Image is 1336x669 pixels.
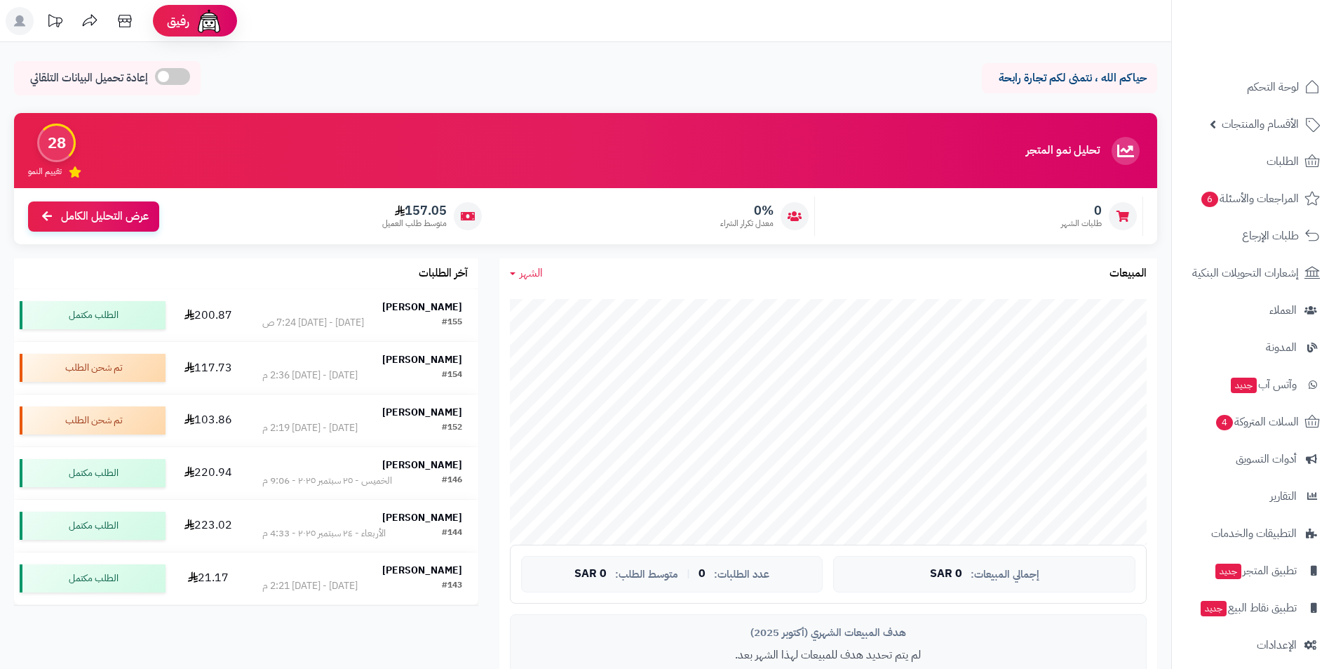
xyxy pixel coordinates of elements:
div: تم شحن الطلب [20,354,166,382]
div: الخميس - ٢٥ سبتمبر ٢٠٢٥ - 9:06 م [262,474,392,488]
span: | [687,569,690,579]
span: التقارير [1270,486,1297,506]
span: الأقسام والمنتجات [1222,114,1299,134]
span: إجمالي المبيعات: [971,569,1039,581]
span: تقييم النمو [28,166,62,178]
span: متوسط الطلب: [615,569,678,581]
div: #154 [442,369,462,383]
div: #144 [442,526,462,541]
span: 6 [1201,192,1218,207]
div: الأربعاء - ٢٤ سبتمبر ٢٠٢٥ - 4:33 م [262,526,386,541]
span: إشعارات التحويلات البنكية [1192,263,1299,283]
span: 0 SAR [930,568,962,581]
strong: [PERSON_NAME] [382,458,462,472]
span: جديد [1231,378,1257,393]
span: تطبيق نقاط البيع [1199,598,1297,618]
a: طلبات الإرجاع [1180,219,1328,253]
span: التطبيقات والخدمات [1211,524,1297,543]
div: الطلب مكتمل [20,301,166,329]
span: معدل تكرار الشراء [720,218,774,230]
td: 21.17 [171,552,246,604]
strong: [PERSON_NAME] [382,300,462,314]
div: #155 [442,316,462,330]
div: [DATE] - [DATE] 7:24 ص [262,316,364,330]
div: الطلب مكتمل [20,564,166,592]
h3: آخر الطلبات [419,267,468,280]
a: عرض التحليل الكامل [28,201,159,232]
span: 0 [1061,203,1102,218]
h3: تحليل نمو المتجر [1026,145,1100,157]
a: العملاء [1180,293,1328,327]
div: الطلب مكتمل [20,512,166,540]
span: لوحة التحكم [1247,77,1299,97]
span: طلبات الإرجاع [1242,226,1299,246]
a: تطبيق نقاط البيعجديد [1180,591,1328,625]
td: 223.02 [171,500,246,552]
a: المراجعات والأسئلة6 [1180,182,1328,216]
div: [DATE] - [DATE] 2:21 م [262,579,358,593]
span: أدوات التسويق [1236,449,1297,469]
div: تم شحن الطلب [20,406,166,435]
strong: [PERSON_NAME] [382,510,462,525]
span: تطبيق المتجر [1214,561,1297,581]
a: تحديثات المنصة [37,7,72,39]
span: الطلبات [1267,152,1299,171]
td: 103.86 [171,395,246,446]
a: وآتس آبجديد [1180,368,1328,402]
p: لم يتم تحديد هدف للمبيعات لهذا الشهر بعد. [521,647,1135,663]
a: التطبيقات والخدمات [1180,517,1328,550]
a: إشعارات التحويلات البنكية [1180,256,1328,290]
strong: [PERSON_NAME] [382,352,462,367]
span: 0% [720,203,774,218]
a: السلات المتروكة4 [1180,405,1328,439]
a: لوحة التحكم [1180,70,1328,104]
span: 0 SAR [574,568,607,581]
img: logo-2.png [1241,39,1323,69]
img: ai-face.png [195,7,223,35]
strong: [PERSON_NAME] [382,405,462,420]
strong: [PERSON_NAME] [382,563,462,578]
span: عدد الطلبات: [714,569,769,581]
div: هدف المبيعات الشهري (أكتوبر 2025) [521,625,1135,640]
span: 157.05 [382,203,447,218]
div: [DATE] - [DATE] 2:19 م [262,421,358,435]
a: الإعدادات [1180,628,1328,662]
span: جديد [1215,564,1241,579]
a: تطبيق المتجرجديد [1180,554,1328,588]
span: عرض التحليل الكامل [61,208,149,225]
span: المراجعات والأسئلة [1200,189,1299,208]
span: وآتس آب [1229,375,1297,395]
div: #152 [442,421,462,435]
div: #143 [442,579,462,593]
div: #146 [442,474,462,488]
a: المدونة [1180,331,1328,364]
span: جديد [1201,601,1227,616]
span: 0 [699,568,706,581]
td: 220.94 [171,447,246,499]
a: الطلبات [1180,145,1328,178]
span: السلات المتروكة [1215,412,1299,432]
span: الشهر [520,265,543,281]
span: المدونة [1266,338,1297,357]
h3: المبيعات [1109,267,1147,280]
a: الشهر [510,265,543,281]
a: أدوات التسويق [1180,442,1328,476]
span: طلبات الشهر [1061,218,1102,230]
td: 200.87 [171,289,246,341]
span: إعادة تحميل البيانات التلقائي [30,70,148,86]
span: 4 [1216,415,1233,430]
span: متوسط طلب العميل [382,218,447,230]
a: التقارير [1180,479,1328,513]
td: 117.73 [171,342,246,394]
span: العملاء [1269,300,1297,320]
span: الإعدادات [1257,635,1297,655]
div: [DATE] - [DATE] 2:36 م [262,369,358,383]
p: حياكم الله ، نتمنى لكم تجارة رابحة [992,70,1147,86]
div: الطلب مكتمل [20,459,166,487]
span: رفيق [167,13,189,29]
